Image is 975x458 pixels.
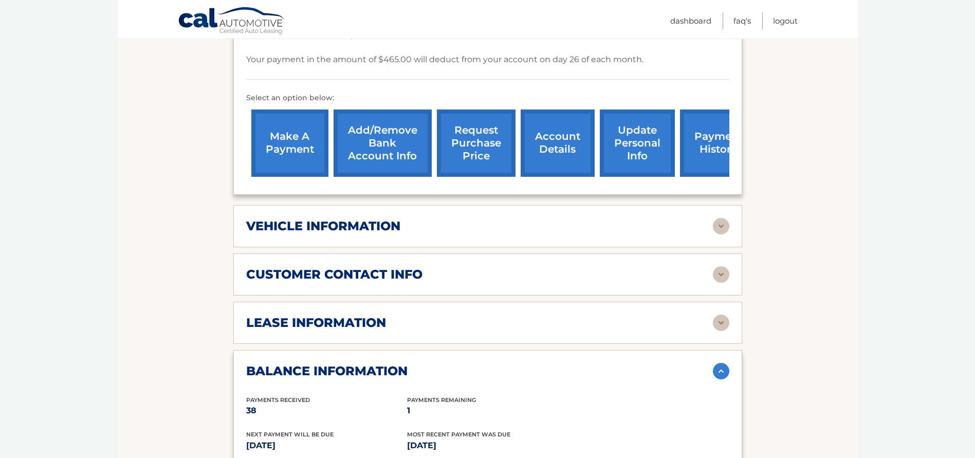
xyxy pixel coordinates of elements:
img: accordion-rest.svg [713,218,729,234]
a: update personal info [600,109,675,177]
span: Payments Remaining [407,396,476,404]
span: Payments Received [246,396,310,404]
p: [DATE] [246,438,407,453]
span: Most Recent Payment Was Due [407,431,510,438]
p: Select an option below: [246,92,729,104]
a: Logout [773,12,798,29]
span: Enrolled For Auto Pay [261,30,356,40]
a: make a payment [251,109,328,177]
a: Cal Automotive [178,7,286,36]
a: FAQ's [733,12,751,29]
p: [DATE] [407,438,568,453]
span: Next Payment will be due [246,431,334,438]
a: Dashboard [670,12,711,29]
img: accordion-rest.svg [713,266,729,283]
h2: lease information [246,315,386,331]
a: Add/Remove bank account info [334,109,432,177]
a: request purchase price [437,109,516,177]
p: 1 [407,404,568,418]
h2: balance information [246,363,408,379]
h2: vehicle information [246,218,400,234]
p: Your payment in the amount of $465.00 will deduct from your account on day 26 of each month. [246,52,643,67]
p: 38 [246,404,407,418]
img: accordion-rest.svg [713,315,729,331]
a: account details [521,109,595,177]
h2: customer contact info [246,267,422,282]
a: payment history [680,109,757,177]
img: accordion-active.svg [713,363,729,379]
